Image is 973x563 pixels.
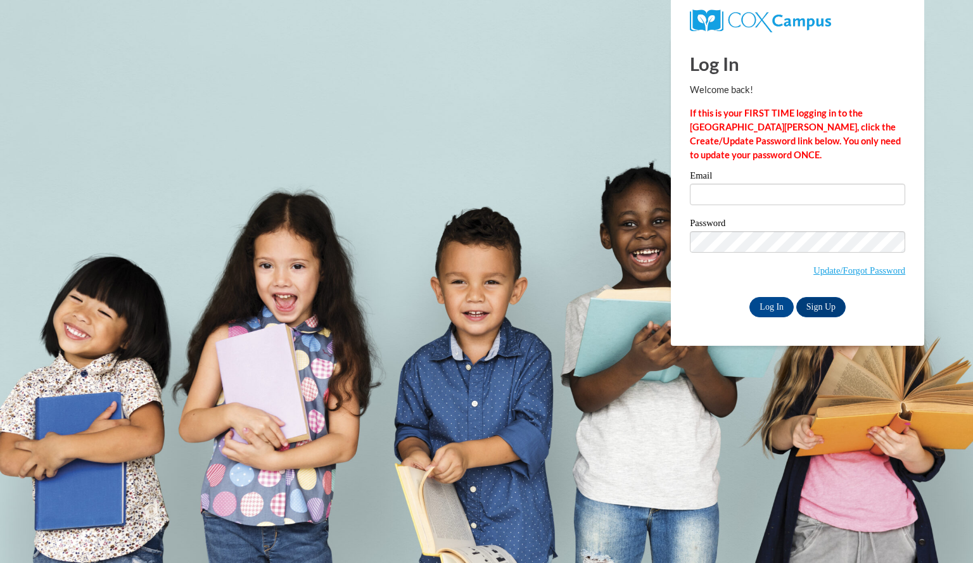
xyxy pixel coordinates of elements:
[690,83,905,97] p: Welcome back!
[690,171,905,184] label: Email
[796,297,846,317] a: Sign Up
[749,297,794,317] input: Log In
[690,9,831,32] img: COX Campus
[690,108,901,160] strong: If this is your FIRST TIME logging in to the [GEOGRAPHIC_DATA][PERSON_NAME], click the Create/Upd...
[690,218,905,231] label: Password
[690,15,831,25] a: COX Campus
[690,51,905,77] h1: Log In
[813,265,905,275] a: Update/Forgot Password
